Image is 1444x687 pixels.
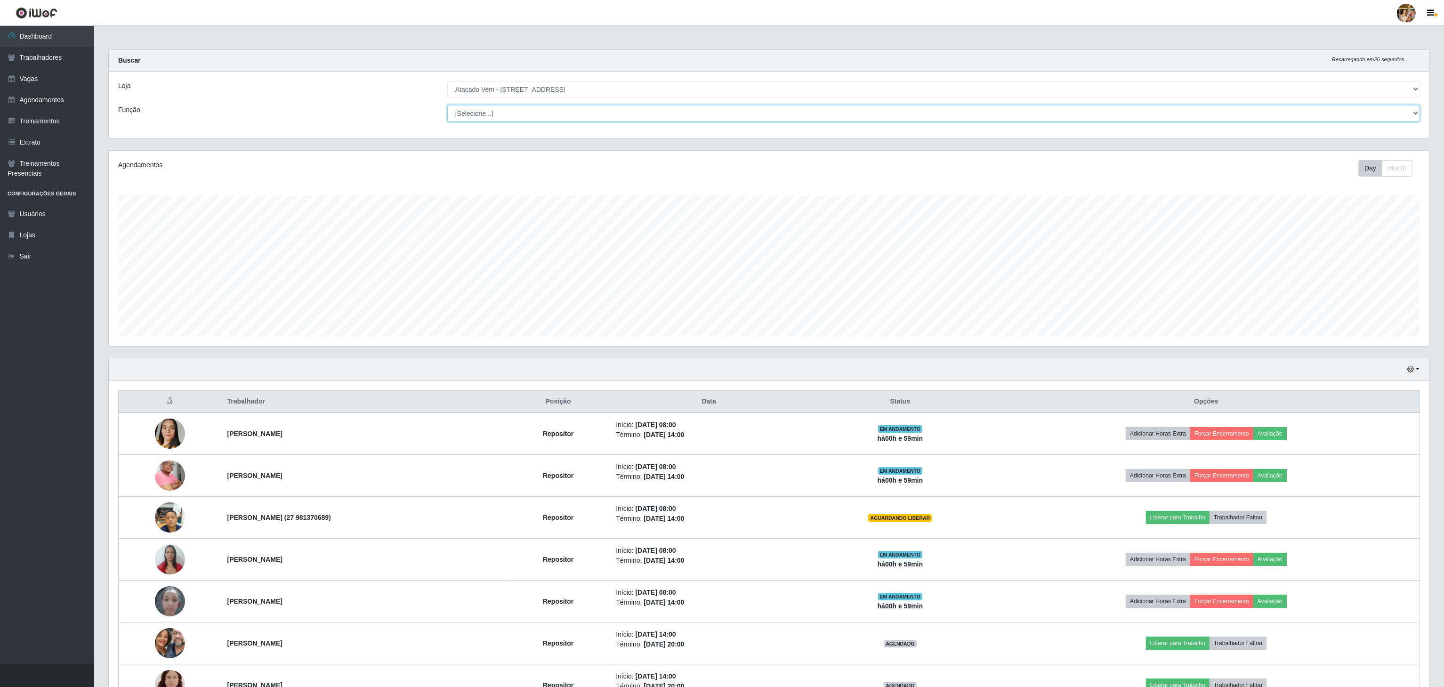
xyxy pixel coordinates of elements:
[543,430,573,437] strong: Repositor
[227,639,282,647] strong: [PERSON_NAME]
[1190,427,1253,440] button: Forçar Encerramento
[878,435,923,442] strong: há 00 h e 59 min
[16,7,57,19] img: CoreUI Logo
[636,421,676,428] time: [DATE] 08:00
[543,514,573,521] strong: Repositor
[1253,595,1287,608] button: Avaliação
[868,514,932,522] span: AGUARDANDO LIBERAR
[227,598,282,605] strong: [PERSON_NAME]
[1382,160,1412,177] button: Month
[1126,553,1190,566] button: Adicionar Horas Extra
[227,514,331,521] strong: [PERSON_NAME] (27 981370689)
[807,391,993,413] th: Status
[616,504,802,514] li: Início:
[1126,427,1190,440] button: Adicionar Horas Extra
[644,515,684,522] time: [DATE] 14:00
[222,391,507,413] th: Trabalhador
[616,430,802,440] li: Término:
[227,430,282,437] strong: [PERSON_NAME]
[644,640,684,648] time: [DATE] 20:00
[616,556,802,566] li: Término:
[1332,57,1409,62] i: Recarregando em 26 segundos...
[616,588,802,598] li: Início:
[636,547,676,554] time: [DATE] 08:00
[878,551,923,558] span: EM ANDAMENTO
[644,473,684,480] time: [DATE] 14:00
[616,472,802,482] li: Término:
[644,598,684,606] time: [DATE] 14:00
[878,593,923,600] span: EM ANDAMENTO
[644,431,684,438] time: [DATE] 14:00
[506,391,610,413] th: Posição
[610,391,807,413] th: Data
[227,556,282,563] strong: [PERSON_NAME]
[118,105,140,115] label: Função
[616,639,802,649] li: Término:
[155,407,185,461] img: 1748562791419.jpeg
[543,472,573,479] strong: Repositor
[1146,637,1210,650] button: Liberar para Trabalho
[118,160,653,170] div: Agendamentos
[616,546,802,556] li: Início:
[616,671,802,681] li: Início:
[636,672,676,680] time: [DATE] 14:00
[616,514,802,524] li: Término:
[1190,595,1253,608] button: Forçar Encerramento
[155,497,185,537] img: 1755367565245.jpeg
[636,463,676,470] time: [DATE] 08:00
[616,630,802,639] li: Início:
[878,467,923,475] span: EM ANDAMENTO
[884,640,917,647] span: AGENDADO
[227,472,282,479] strong: [PERSON_NAME]
[155,453,185,498] img: 1752179199159.jpeg
[155,610,185,677] img: 1748716470953.jpeg
[1190,469,1253,482] button: Forçar Encerramento
[1358,160,1420,177] div: Toolbar with button groups
[155,581,185,621] img: 1754258368800.jpeg
[1253,469,1287,482] button: Avaliação
[616,420,802,430] li: Início:
[636,630,676,638] time: [DATE] 14:00
[155,539,185,579] img: 1753374909353.jpeg
[878,560,923,568] strong: há 00 h e 59 min
[1253,553,1287,566] button: Avaliação
[878,425,923,433] span: EM ANDAMENTO
[993,391,1420,413] th: Opções
[1358,160,1382,177] button: Day
[878,602,923,610] strong: há 00 h e 59 min
[1358,160,1412,177] div: First group
[636,505,676,512] time: [DATE] 08:00
[1190,553,1253,566] button: Forçar Encerramento
[878,477,923,484] strong: há 00 h e 59 min
[644,557,684,564] time: [DATE] 14:00
[543,639,573,647] strong: Repositor
[1210,637,1267,650] button: Trabalhador Faltou
[1126,595,1190,608] button: Adicionar Horas Extra
[118,81,130,91] label: Loja
[543,556,573,563] strong: Repositor
[1146,511,1210,524] button: Liberar para Trabalho
[636,589,676,596] time: [DATE] 08:00
[616,598,802,607] li: Término:
[1253,427,1287,440] button: Avaliação
[1126,469,1190,482] button: Adicionar Horas Extra
[1210,511,1267,524] button: Trabalhador Faltou
[543,598,573,605] strong: Repositor
[616,462,802,472] li: Início:
[118,57,140,64] strong: Buscar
